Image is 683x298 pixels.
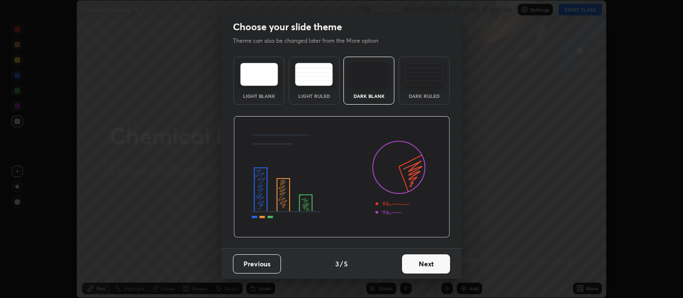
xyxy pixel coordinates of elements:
button: Previous [233,254,281,274]
div: Light Ruled [295,94,333,98]
img: lightRuledTheme.5fabf969.svg [295,63,333,86]
h4: 5 [344,259,348,269]
img: darkRuledTheme.de295e13.svg [405,63,443,86]
div: Dark Ruled [405,94,443,98]
h4: 3 [335,259,339,269]
p: Theme can also be changed later from the More option [233,36,389,45]
img: darkThemeBanner.d06ce4a2.svg [233,116,450,238]
div: Dark Blank [350,94,388,98]
img: lightTheme.e5ed3b09.svg [240,63,278,86]
h4: / [340,259,343,269]
div: Light Blank [240,94,278,98]
img: darkTheme.f0cc69e5.svg [350,63,388,86]
button: Next [402,254,450,274]
h2: Choose your slide theme [233,21,342,33]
